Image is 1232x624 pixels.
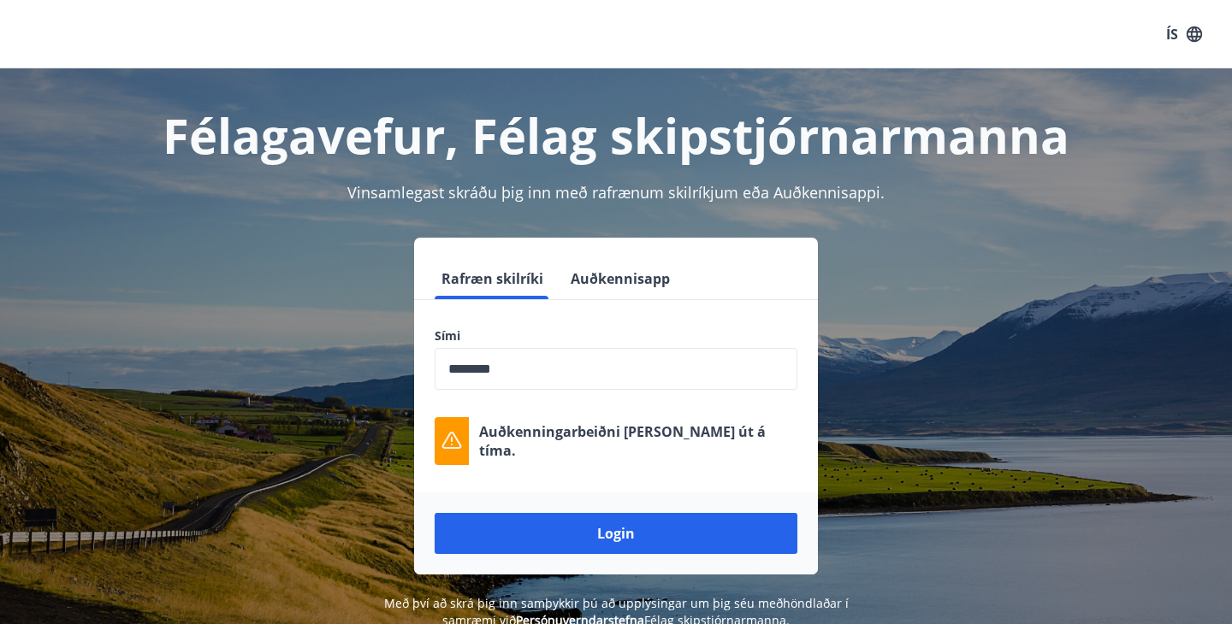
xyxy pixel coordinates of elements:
label: Sími [435,327,797,344]
h1: Félagavefur, Félag skipstjórnarmanna [21,103,1211,168]
button: Login [435,513,797,554]
button: ÍS [1157,19,1211,50]
button: Rafræn skilríki [435,258,550,299]
span: Vinsamlegast skráðu þig inn með rafrænum skilríkjum eða Auðkennisappi. [347,182,885,203]
button: Auðkennisapp [564,258,677,299]
p: Auðkenningarbeiðni [PERSON_NAME] út á tíma. [479,422,797,460]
